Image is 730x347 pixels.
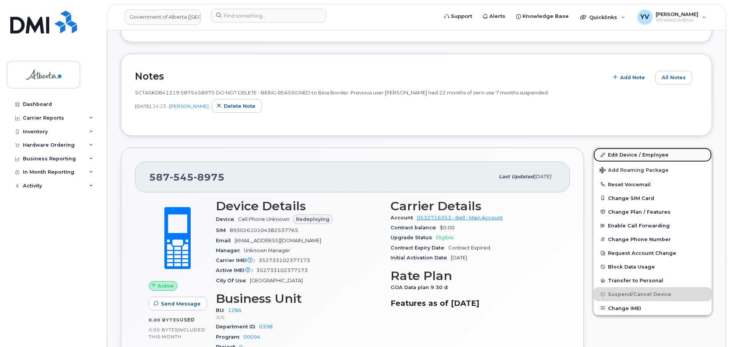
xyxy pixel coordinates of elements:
[216,292,381,305] h3: Business Unit
[391,235,436,240] span: Upgrade Status
[593,273,712,287] button: Transfer to Personal
[216,248,244,253] span: Manager
[216,324,259,329] span: Department ID
[235,238,321,243] span: [EMAIL_ADDRESS][DOMAIN_NAME]
[153,103,166,109] span: 14:23
[593,148,712,162] a: Edit Device / Employee
[250,278,303,283] span: [GEOGRAPHIC_DATA]
[149,327,206,339] span: included this month
[216,267,256,273] span: Active IMEI
[135,103,151,109] span: [DATE]
[451,255,467,261] span: [DATE]
[391,245,448,251] span: Contract Expiry Date
[216,216,238,222] span: Device
[593,287,712,301] button: Suspend/Cancel Device
[589,14,617,20] span: Quicklinks
[489,13,505,20] span: Alerts
[391,285,452,290] span: GOA Data plan 9 30 d
[575,10,630,25] div: Quicklinks
[439,9,478,24] a: Support
[593,191,712,205] button: Change SIM Card
[125,10,201,25] a: Government of Alberta (GOA)
[593,219,712,232] button: Enable Call Forwarding
[135,70,604,82] h2: Notes
[523,13,569,20] span: Knowledge Base
[212,99,262,113] button: Delete note
[391,225,440,230] span: Contract balance
[230,227,298,233] span: 89302610104382537765
[216,199,381,213] h3: Device Details
[608,291,671,297] span: Suspend/Cancel Device
[511,9,574,24] a: Knowledge Base
[243,334,260,340] a: 00094
[593,162,712,177] button: Add Roaming Package
[448,245,490,251] span: Contract Expired
[499,174,534,179] span: Last updated
[478,9,511,24] a: Alerts
[216,257,259,263] span: Carrier IMEI
[216,238,235,243] span: Email
[211,9,326,22] input: Find something...
[216,334,243,340] span: Program
[593,260,712,273] button: Block Data Usage
[593,301,712,315] button: Change IMEI
[655,71,692,85] button: All Notes
[436,235,454,240] span: Eligible
[417,215,503,221] a: 0532716353 - Bell - Main Account
[391,269,556,283] h3: Rate Plan
[180,317,195,323] span: used
[640,13,649,22] span: YV
[608,209,671,214] span: Change Plan / Features
[593,205,712,219] button: Change Plan / Features
[238,216,289,222] span: Cell Phone Unknown
[224,102,256,110] span: Delete note
[296,216,330,223] span: Redeploying
[440,225,455,230] span: $0.00
[608,223,670,229] span: Enable Call Forwarding
[391,215,417,221] span: Account
[259,257,310,263] span: 352733102377173
[149,297,207,310] button: Send Message
[593,246,712,260] button: Request Account Change
[228,307,241,313] a: 128A
[391,299,556,308] h3: Features as of [DATE]
[656,11,698,17] span: [PERSON_NAME]
[149,327,178,333] span: 0.00 Bytes
[620,74,645,81] span: Add Note
[608,71,651,85] button: Add Note
[216,278,250,283] span: City Of Use
[632,10,712,25] div: Yen Vong
[593,177,712,191] button: Reset Voicemail
[135,90,549,96] span: SCTASK0841219 5875458975 DO NOT DELETE - BEING REASSIGNED to Bina Border. Previous user [PERSON_N...
[169,103,209,109] a: [PERSON_NAME]
[391,255,451,261] span: Initial Activation Date
[662,74,686,81] span: All Notes
[216,307,228,313] span: BU
[256,267,308,273] span: 352733102377173
[149,317,180,323] span: 0.00 Bytes
[149,171,225,183] span: 587
[259,324,273,329] a: 0398
[194,171,225,183] span: 8975
[161,300,201,307] span: Send Message
[600,167,669,174] span: Add Roaming Package
[158,282,174,289] span: Active
[656,17,698,23] span: Wireless Admin
[216,227,230,233] span: SIM
[170,171,194,183] span: 545
[593,232,712,246] button: Change Phone Number
[216,314,381,320] p: JUS
[244,248,290,253] span: Unknown Manager
[451,13,472,20] span: Support
[534,174,551,179] span: [DATE]
[391,199,556,213] h3: Carrier Details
